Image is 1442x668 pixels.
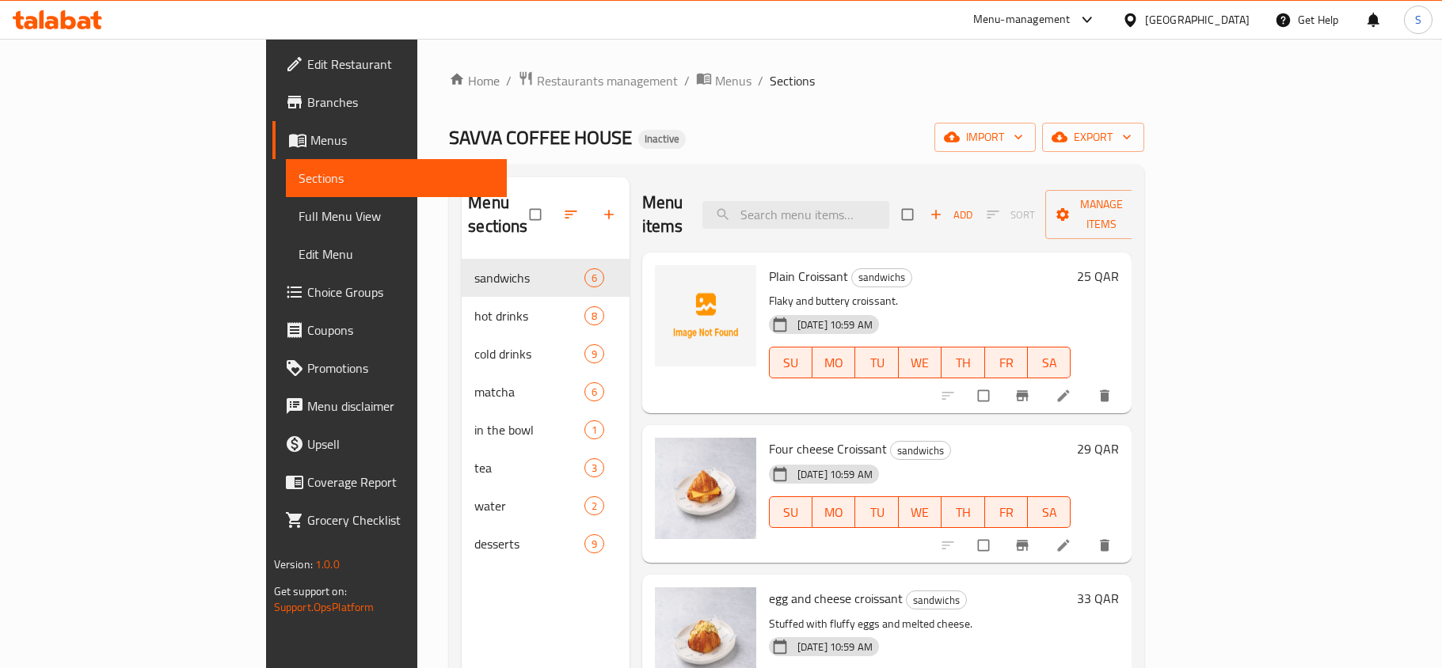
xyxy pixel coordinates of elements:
a: Menus [696,70,751,91]
span: Sections [299,169,494,188]
button: SU [769,496,812,528]
span: Select to update [968,381,1002,411]
span: Sections [770,71,815,90]
div: sandwichs6 [462,259,630,297]
span: desserts [474,534,584,553]
span: SU [776,351,806,374]
nav: breadcrumb [449,70,1144,91]
p: Stuffed with fluffy eggs and melted cheese. [769,614,1071,634]
span: 3 [585,461,603,476]
span: SAVVA COFFEE HOUSE [449,120,632,155]
div: items [584,534,604,553]
span: WE [905,351,935,374]
button: Manage items [1045,190,1158,239]
div: items [584,458,604,477]
p: Flaky and buttery croissant. [769,291,1071,311]
button: MO [812,496,855,528]
a: Edit Menu [286,235,507,273]
span: TU [862,501,892,524]
span: FR [991,501,1022,524]
span: 6 [585,385,603,400]
span: sandwichs [474,268,584,287]
div: tea3 [462,449,630,487]
a: Upsell [272,425,507,463]
button: WE [899,496,942,528]
span: sandwichs [891,442,950,460]
span: in the bowl [474,420,584,439]
li: / [758,71,763,90]
button: FR [985,496,1028,528]
div: hot drinks [474,306,584,325]
span: 6 [585,271,603,286]
span: Manage items [1058,195,1145,234]
a: Edit menu item [1056,388,1075,404]
button: TU [855,347,898,378]
span: sandwichs [907,591,966,609]
a: Grocery Checklist [272,501,507,539]
div: items [584,420,604,439]
div: items [584,382,604,401]
a: Branches [272,83,507,121]
span: Add [930,206,972,224]
span: Coverage Report [307,473,494,492]
div: matcha [474,382,584,401]
span: TH [948,501,978,524]
span: Promotions [307,359,494,378]
span: SA [1034,501,1064,524]
a: Sections [286,159,507,197]
button: TH [942,347,984,378]
span: TU [862,351,892,374]
span: Inactive [638,132,686,146]
img: Plain Croissant [655,265,756,366]
span: [DATE] 10:59 AM [791,467,879,482]
span: 1.0.0 [315,554,340,575]
span: Menus [310,131,494,150]
a: Coverage Report [272,463,507,501]
span: 1 [585,423,603,438]
span: WE [905,501,935,524]
span: Coupons [307,321,494,340]
span: Menu disclaimer [307,397,494,416]
span: SA [1034,351,1064,374]
h2: Menu items [642,191,683,238]
span: Choice Groups [307,283,494,302]
span: egg and cheese croissant [769,586,903,610]
span: cold drinks [474,344,584,363]
h6: 33 QAR [1077,587,1119,609]
button: Add [926,203,976,227]
span: Select section [892,199,926,230]
span: S [1415,11,1421,28]
div: sandwichs [851,268,912,287]
button: MO [812,347,855,378]
span: Upsell [307,435,494,454]
span: Plain Croissant [769,264,848,288]
button: TU [855,496,898,528]
span: Edit Restaurant [307,55,494,74]
span: Restaurants management [537,71,678,90]
button: SU [769,347,812,378]
div: desserts9 [462,525,630,563]
a: Restaurants management [518,70,678,91]
span: MO [819,501,849,524]
a: Edit Restaurant [272,45,507,83]
a: Menus [272,121,507,159]
a: Promotions [272,349,507,387]
div: sandwichs [890,441,951,460]
button: delete [1087,528,1125,563]
button: FR [985,347,1028,378]
button: TH [942,496,984,528]
span: tea [474,458,584,477]
span: Select section first [976,203,1045,227]
span: Four cheese Croissant [769,437,887,461]
a: Support.OpsPlatform [274,597,375,617]
a: Menu disclaimer [272,387,507,425]
button: export [1042,123,1144,152]
button: SA [1028,496,1071,528]
a: Choice Groups [272,273,507,311]
span: Full Menu View [299,207,494,226]
div: items [584,496,604,515]
span: TH [948,351,978,374]
span: Select all sections [520,199,554,230]
span: 9 [585,537,603,552]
